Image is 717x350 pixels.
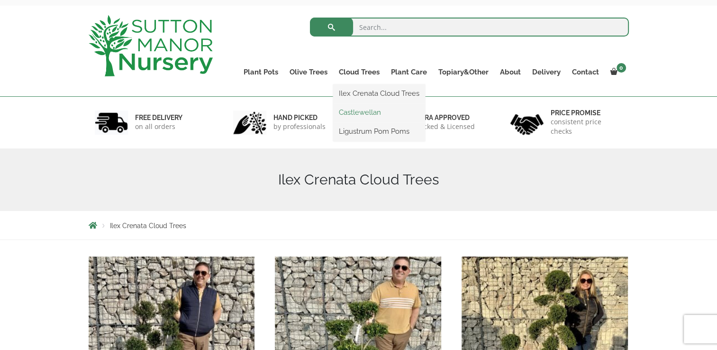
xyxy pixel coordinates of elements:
a: Castlewellan [333,105,425,120]
a: About [494,65,526,79]
a: Topiary&Other [433,65,494,79]
a: Contact [566,65,605,79]
img: 1.jpg [95,111,128,135]
a: Delivery [526,65,566,79]
nav: Breadcrumbs [89,221,629,229]
span: Ilex Crenata Cloud Trees [110,222,186,230]
p: on all orders [135,122,182,131]
h6: hand picked [273,113,326,122]
a: Olive Trees [284,65,333,79]
h6: Defra approved [412,113,475,122]
input: Search... [310,18,629,37]
a: Ligustrum Pom Poms [333,124,425,138]
img: logo [89,15,213,76]
p: consistent price checks [551,117,623,136]
p: checked & Licensed [412,122,475,131]
img: 2.jpg [233,111,266,135]
a: Plant Care [385,65,433,79]
span: 0 [617,63,626,73]
h6: FREE DELIVERY [135,113,182,122]
a: Plant Pots [238,65,284,79]
a: Cloud Trees [333,65,385,79]
h6: Price promise [551,109,623,117]
a: 0 [605,65,629,79]
h1: Ilex Crenata Cloud Trees [89,171,629,188]
p: by professionals [273,122,326,131]
a: Ilex Crenata Cloud Trees [333,86,425,101]
img: 4.jpg [510,108,544,137]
